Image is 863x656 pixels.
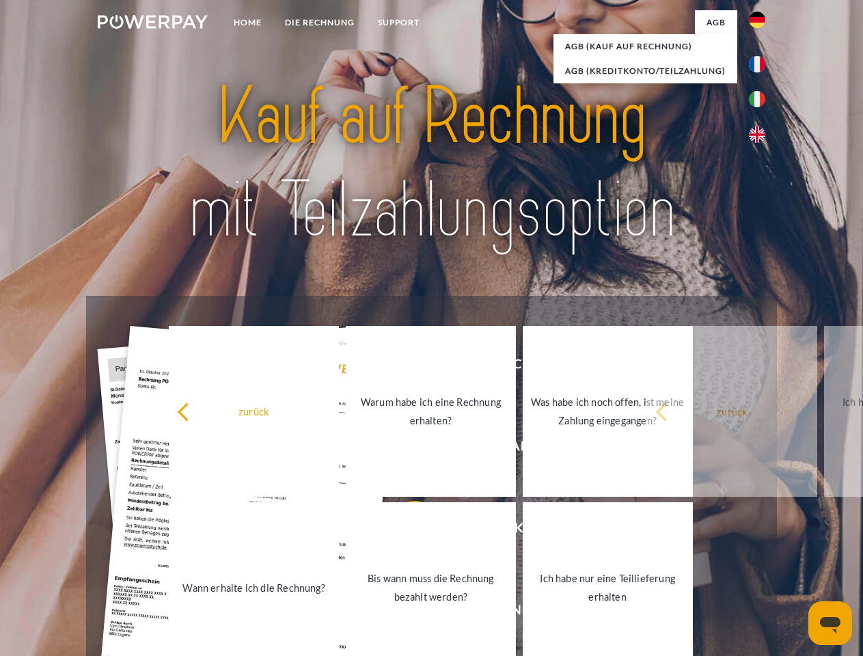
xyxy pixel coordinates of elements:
[222,10,273,35] a: Home
[749,56,765,72] img: fr
[177,402,331,420] div: zurück
[749,126,765,143] img: en
[523,326,693,497] a: Was habe ich noch offen, ist meine Zahlung eingegangen?
[808,601,852,645] iframe: Schaltfläche zum Öffnen des Messaging-Fensters
[531,569,685,606] div: Ich habe nur eine Teillieferung erhalten
[177,578,331,597] div: Wann erhalte ich die Rechnung?
[354,393,508,430] div: Warum habe ich eine Rechnung erhalten?
[553,34,737,59] a: AGB (Kauf auf Rechnung)
[655,402,809,420] div: zurück
[749,91,765,107] img: it
[366,10,431,35] a: SUPPORT
[553,59,737,83] a: AGB (Kreditkonto/Teilzahlung)
[98,15,208,29] img: logo-powerpay-white.svg
[695,10,737,35] a: agb
[131,66,732,262] img: title-powerpay_de.svg
[749,12,765,28] img: de
[531,393,685,430] div: Was habe ich noch offen, ist meine Zahlung eingegangen?
[354,569,508,606] div: Bis wann muss die Rechnung bezahlt werden?
[273,10,366,35] a: DIE RECHNUNG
